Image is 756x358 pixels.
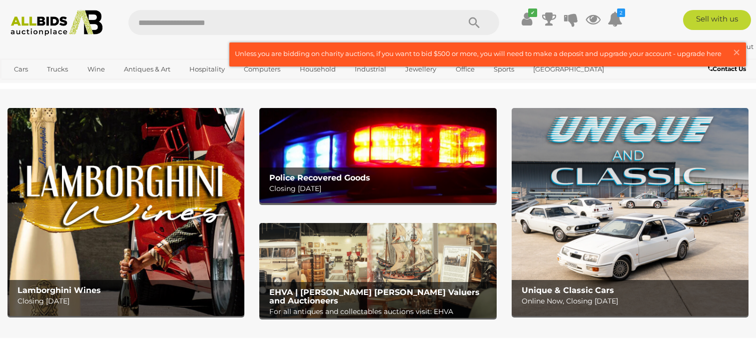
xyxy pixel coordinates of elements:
a: Contact Us [708,63,749,74]
i: ✔ [528,8,537,17]
a: Hospitality [183,61,231,77]
b: Contact Us [708,65,746,72]
a: [GEOGRAPHIC_DATA] [527,61,611,77]
i: 2 [617,8,625,17]
a: Household [293,61,342,77]
a: Unique & Classic Cars Unique & Classic Cars Online Now, Closing [DATE] [512,108,749,316]
button: Search [449,10,499,35]
a: Sports [487,61,521,77]
p: For all antiques and collectables auctions visit: EHVA [269,305,491,318]
a: Industrial [348,61,393,77]
b: Lamborghini Wines [17,285,101,295]
a: Police Recovered Goods Police Recovered Goods Closing [DATE] [259,108,496,203]
b: Unique & Classic Cars [522,285,614,295]
a: Wine [81,61,111,77]
a: Jewellery [399,61,443,77]
a: ✔ [520,10,535,28]
img: Police Recovered Goods [259,108,496,203]
a: Computers [237,61,287,77]
a: Antiques & Art [117,61,177,77]
a: Lamborghini Wines Lamborghini Wines Closing [DATE] [7,108,244,316]
a: Office [449,61,481,77]
a: Sell with us [683,10,751,30]
a: EHVA | Evans Hastings Valuers and Auctioneers EHVA | [PERSON_NAME] [PERSON_NAME] Valuers and Auct... [259,223,496,318]
p: Online Now, Closing [DATE] [522,295,744,307]
a: 2 [608,10,623,28]
p: Closing [DATE] [269,182,491,195]
a: Trucks [40,61,74,77]
span: × [732,42,741,62]
p: Closing [DATE] [17,295,239,307]
a: Cars [7,61,34,77]
img: EHVA | Evans Hastings Valuers and Auctioneers [259,223,496,318]
img: Unique & Classic Cars [512,108,749,316]
b: EHVA | [PERSON_NAME] [PERSON_NAME] Valuers and Auctioneers [269,287,480,306]
b: Police Recovered Goods [269,173,370,182]
img: Lamborghini Wines [7,108,244,316]
img: Allbids.com.au [5,10,107,36]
